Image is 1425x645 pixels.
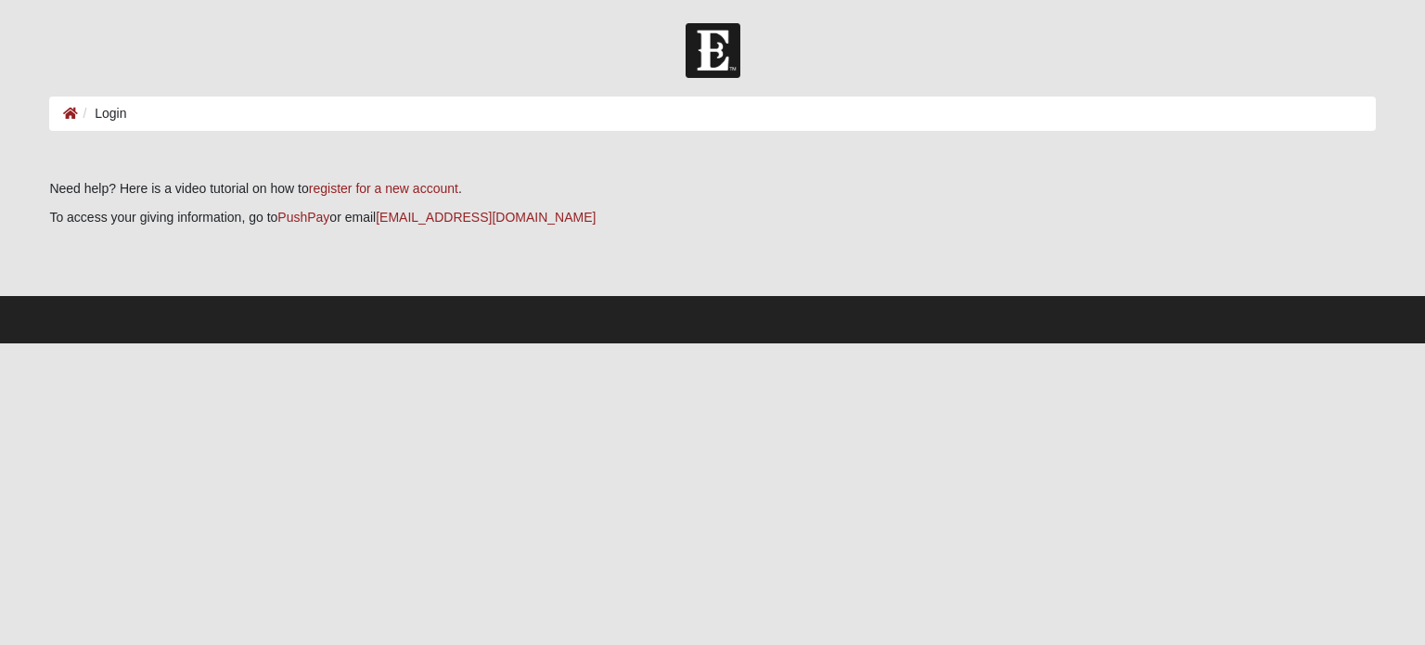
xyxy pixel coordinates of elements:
a: PushPay [277,210,329,225]
li: Login [78,104,126,123]
p: To access your giving information, go to or email [49,208,1375,227]
img: Church of Eleven22 Logo [686,23,740,78]
a: register for a new account [309,181,458,196]
a: [EMAIL_ADDRESS][DOMAIN_NAME] [376,210,596,225]
p: Need help? Here is a video tutorial on how to . [49,179,1375,199]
